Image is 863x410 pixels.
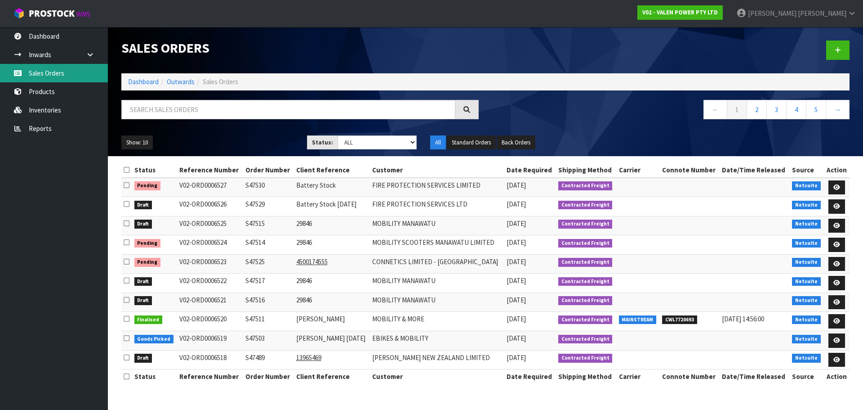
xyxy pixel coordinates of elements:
a: 4 [786,100,806,119]
small: WMS [76,10,90,18]
span: Netsuite [792,354,821,363]
th: Carrier [617,163,660,177]
td: V02-ORD0006519 [177,331,243,351]
a: → [826,100,850,119]
span: [DATE] [507,296,526,304]
th: Action [824,369,850,384]
th: Date Required [504,369,556,384]
td: S47516 [243,293,294,312]
a: Outwards [167,77,195,86]
th: Reference Number [177,369,243,384]
td: MOBILITY & MORE [370,312,504,331]
th: Source [790,163,824,177]
th: Connote Number [660,163,720,177]
img: cube-alt.png [13,8,25,19]
td: S47515 [243,216,294,235]
td: S47517 [243,274,294,293]
td: MOBILITY MANAWATU [370,216,504,235]
a: ← [703,100,727,119]
td: 29846 [294,293,370,312]
th: Date/Time Released [720,163,790,177]
span: Pending [134,239,161,248]
td: S47530 [243,178,294,197]
td: V02-ORD0006526 [177,197,243,216]
span: Contracted Freight [558,201,613,210]
th: Order Number [243,369,294,384]
td: V02-ORD0006518 [177,350,243,369]
span: Netsuite [792,296,821,305]
th: Date/Time Released [720,369,790,384]
td: S47525 [243,254,294,274]
span: ProStock [29,8,75,19]
th: Order Number [243,163,294,177]
span: Contracted Freight [558,315,613,324]
span: Sales Orders [203,77,238,86]
tcxspan: Call 4500174555 via 3CX [296,257,328,266]
span: Draft [134,220,152,229]
nav: Page navigation [492,100,850,122]
span: Pending [134,258,161,267]
th: Status [132,369,178,384]
td: V02-ORD0006524 [177,235,243,255]
td: S47503 [243,331,294,351]
th: Customer [370,163,504,177]
td: 29846 [294,274,370,293]
span: Netsuite [792,258,821,267]
a: Dashboard [128,77,159,86]
th: Source [790,369,824,384]
span: MAINSTREAM [619,315,657,324]
span: Contracted Freight [558,354,613,363]
input: Search sales orders [121,100,455,119]
button: Back Orders [497,135,535,150]
a: 1 [727,100,747,119]
th: Reference Number [177,163,243,177]
span: [DATE] [507,257,526,266]
span: Netsuite [792,220,821,229]
span: Goods Picked [134,335,174,344]
td: S47529 [243,197,294,216]
span: [DATE] [507,219,526,228]
span: Contracted Freight [558,335,613,344]
td: 29846 [294,216,370,235]
th: Shipping Method [556,163,617,177]
td: MOBILITY MANAWATU [370,293,504,312]
th: Shipping Method [556,369,617,384]
strong: Status: [312,139,333,146]
th: Customer [370,369,504,384]
span: Netsuite [792,277,821,286]
tcxspan: Call 13965469 via 3CX [296,353,321,362]
td: MOBILITY MANAWATU [370,274,504,293]
span: [PERSON_NAME] [798,9,846,18]
span: Netsuite [792,201,821,210]
td: V02-ORD0006525 [177,216,243,235]
td: V02-ORD0006522 [177,274,243,293]
td: 29846 [294,235,370,255]
td: FIRE PROTECTION SERVICES LTD [370,197,504,216]
span: Contracted Freight [558,258,613,267]
span: Netsuite [792,239,821,248]
span: [DATE] [507,276,526,285]
td: V02-ORD0006521 [177,293,243,312]
th: Connote Number [660,369,720,384]
th: Client Reference [294,369,370,384]
a: 5 [806,100,826,119]
span: [DATE] [507,238,526,247]
th: Client Reference [294,163,370,177]
span: [DATE] [507,200,526,208]
span: [DATE] [507,315,526,323]
th: Action [824,163,850,177]
span: Draft [134,277,152,286]
td: EBIKES & MOBILITY [370,331,504,351]
span: Netsuite [792,181,821,190]
span: Draft [134,354,152,363]
a: 3 [766,100,787,119]
span: Contracted Freight [558,181,613,190]
th: Status [132,163,178,177]
a: 2 [747,100,767,119]
td: V02-ORD0006523 [177,254,243,274]
strong: V02 - VALEN POWER PTY LTD [642,9,718,16]
span: Draft [134,296,152,305]
span: CWL7720693 [662,315,697,324]
span: Finalised [134,315,163,324]
td: MOBILITY SCOOTERS MANAWATU LIMITED [370,235,504,255]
